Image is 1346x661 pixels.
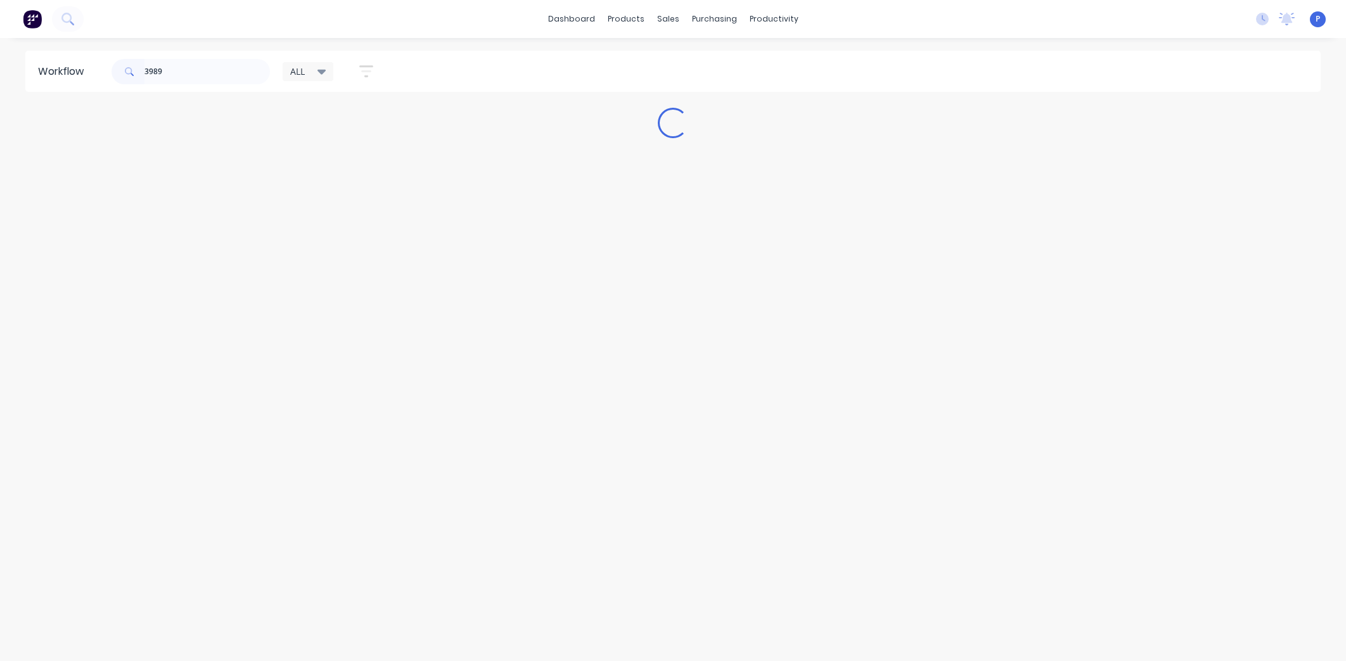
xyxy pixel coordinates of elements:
div: Workflow [38,64,90,79]
div: purchasing [686,10,743,29]
div: sales [651,10,686,29]
div: productivity [743,10,805,29]
input: Search for orders... [144,59,270,84]
img: Factory [23,10,42,29]
a: dashboard [542,10,601,29]
span: P [1316,13,1320,25]
span: ALL [290,65,305,78]
div: products [601,10,651,29]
